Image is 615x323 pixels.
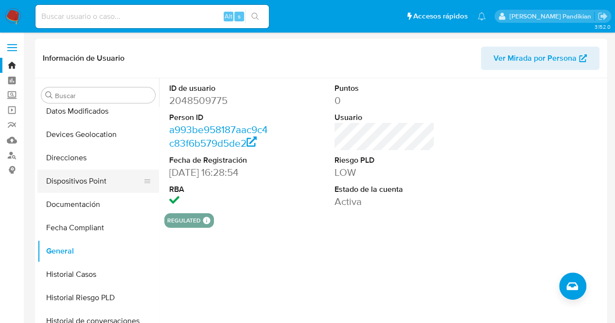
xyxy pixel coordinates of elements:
[169,112,270,123] dt: Person ID
[169,155,270,166] dt: Fecha de Registración
[37,100,159,123] button: Datos Modificados
[37,239,159,263] button: General
[169,184,270,195] dt: RBA
[493,47,577,70] span: Ver Mirada por Persona
[35,10,269,23] input: Buscar usuario o caso...
[167,219,201,222] button: regulated
[43,53,124,63] h1: Información de Usuario
[169,166,270,179] dd: [DATE] 16:28:54
[169,122,268,150] a: a993be958187aac9c4c83f6b579d5de2
[413,11,468,21] span: Accesos rápidos
[481,47,599,70] button: Ver Mirada por Persona
[169,83,270,94] dt: ID de usuario
[45,91,53,99] button: Buscar
[225,12,232,21] span: Alt
[37,216,159,239] button: Fecha Compliant
[55,91,151,100] input: Buscar
[334,195,435,208] dd: Activa
[334,94,435,107] dd: 0
[334,184,435,195] dt: Estado de la cuenta
[597,11,608,21] a: Salir
[334,112,435,123] dt: Usuario
[37,193,159,216] button: Documentación
[334,155,435,166] dt: Riesgo PLD
[37,170,151,193] button: Dispositivos Point
[334,166,435,179] dd: LOW
[169,94,270,107] dd: 2048509775
[509,12,594,21] p: agostina.bazzano@mercadolibre.com
[245,10,265,23] button: search-icon
[37,286,159,309] button: Historial Riesgo PLD
[334,83,435,94] dt: Puntos
[477,12,486,20] a: Notificaciones
[37,123,159,146] button: Devices Geolocation
[37,146,159,170] button: Direcciones
[238,12,241,21] span: s
[37,263,159,286] button: Historial Casos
